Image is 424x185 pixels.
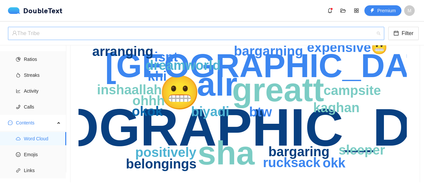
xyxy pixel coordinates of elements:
[197,66,238,103] text: alr
[159,73,200,112] text: 😬
[364,5,401,16] button: thunderboltPremium
[388,27,419,40] button: calendarFilter
[377,7,396,14] span: Premium
[338,8,348,13] span: folder-open
[232,71,324,108] text: greatt
[24,148,61,161] span: Emojis
[24,100,61,114] span: Calls
[198,134,255,171] text: sha
[126,157,196,171] text: belongings
[132,93,165,108] text: ohhh
[12,30,17,36] span: user
[191,104,230,119] text: biyadi
[307,39,388,55] text: expensive😬
[8,7,63,14] a: logoDoubleText
[24,53,61,66] span: Ratios
[135,145,196,160] text: positively
[325,8,335,13] span: bell
[370,8,375,14] span: thunderbolt
[12,27,374,40] div: ‏‎The Tribe‎‏
[324,83,381,98] text: campsite
[263,155,321,170] text: rucksack
[24,164,61,177] span: Links
[8,7,63,14] div: DoubleText
[16,73,21,77] span: fire
[24,84,61,98] span: Activity
[16,116,55,129] span: Contents
[394,30,399,37] span: calendar
[407,5,411,16] span: M
[249,105,272,119] text: btw
[8,120,13,125] span: message
[313,100,360,115] text: kaghan
[16,152,21,157] span: smile
[339,143,385,157] text: sleeper
[92,44,153,59] text: arranging
[148,69,167,83] text: khi
[24,132,61,145] span: Word Cloud
[323,156,346,170] text: okk
[16,105,21,109] span: phone
[401,29,413,37] span: Filter
[338,5,348,16] button: folder-open
[325,5,335,16] button: bell
[351,5,362,16] button: appstore
[145,58,221,72] text: dreamworld
[16,136,21,141] span: cloud
[8,7,23,14] img: logo
[268,144,329,159] text: bargaring
[234,44,303,58] text: bargarning
[12,27,380,40] span: ‏‎The Tribe‎‏
[154,50,178,64] text: isnt
[132,104,163,118] text: okok
[16,89,21,93] span: line-chart
[16,57,21,62] span: pie-chart
[97,82,162,97] text: inshaallah
[351,8,361,13] span: appstore
[16,168,21,173] span: link
[24,69,61,82] span: Streaks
